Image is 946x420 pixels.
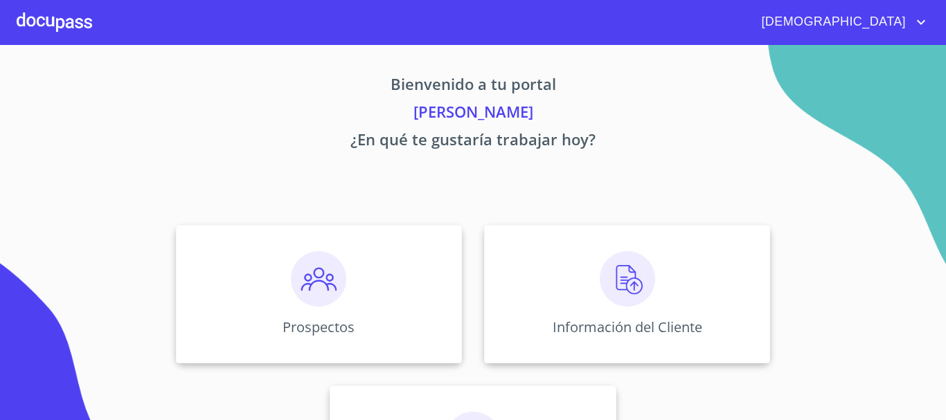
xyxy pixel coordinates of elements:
img: prospectos.png [291,251,346,307]
p: Información del Cliente [553,318,702,336]
span: [DEMOGRAPHIC_DATA] [751,11,913,33]
img: carga.png [600,251,655,307]
p: ¿En qué te gustaría trabajar hoy? [46,128,900,156]
p: Prospectos [283,318,355,336]
p: Bienvenido a tu portal [46,73,900,100]
p: [PERSON_NAME] [46,100,900,128]
button: account of current user [751,11,929,33]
